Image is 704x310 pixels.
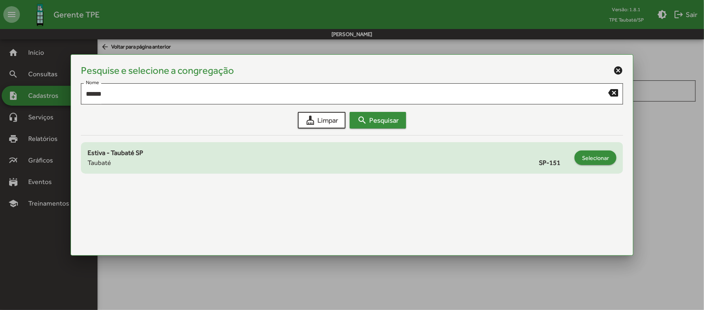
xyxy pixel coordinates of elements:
[575,150,616,165] button: Selecionar
[305,113,338,128] span: Limpar
[305,115,315,125] mat-icon: cleaning_services
[350,112,406,128] button: Pesquisar
[539,158,570,168] span: SP-151
[88,158,111,168] span: Taubaté
[613,65,623,75] mat-icon: cancel
[608,87,618,97] mat-icon: backspace
[88,149,143,157] span: Estiva - Taubaté SP
[582,150,609,165] span: Selecionar
[357,115,367,125] mat-icon: search
[81,65,234,77] h4: Pesquise e selecione a congregação
[298,112,346,128] button: Limpar
[357,113,399,128] span: Pesquisar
